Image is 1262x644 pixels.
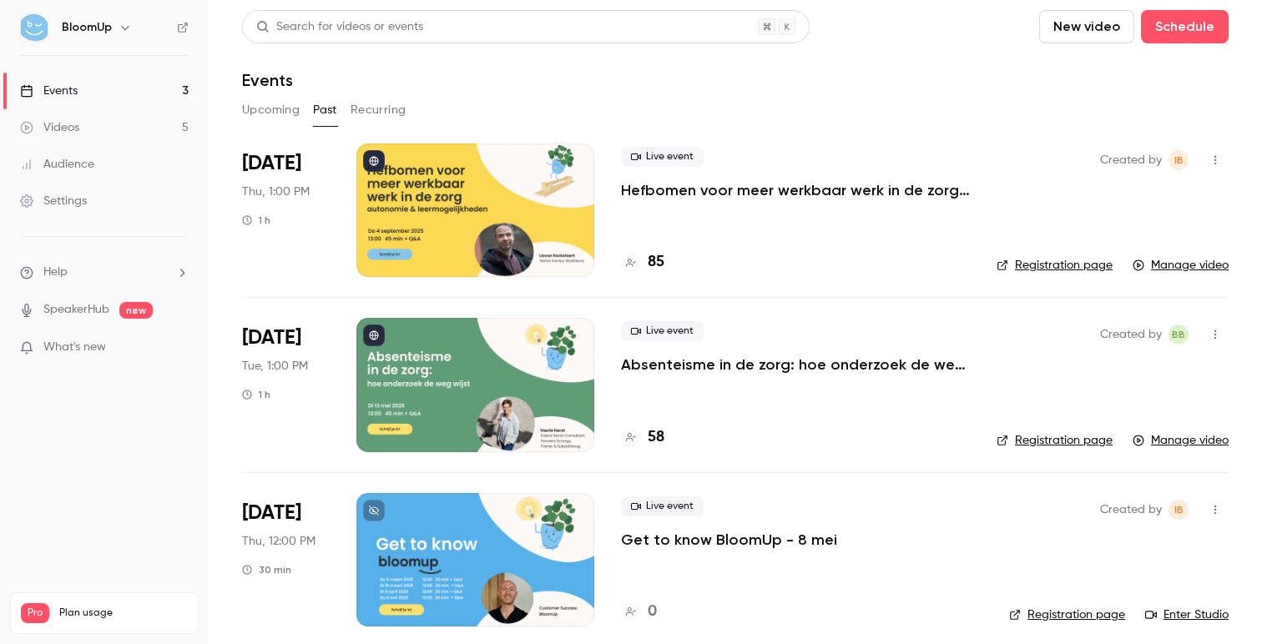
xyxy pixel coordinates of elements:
button: New video [1039,10,1134,43]
h1: Events [242,70,293,90]
a: Get to know BloomUp - 8 mei [621,530,837,550]
a: Manage video [1133,257,1229,274]
span: IB [1174,150,1184,170]
li: help-dropdown-opener [20,264,189,281]
span: Plan usage [59,606,188,620]
span: Help [43,264,68,281]
span: Pro [21,603,49,623]
h4: 85 [648,251,664,274]
span: Live event [621,147,704,167]
div: May 13 Tue, 1:00 PM (Europe/Brussels) [242,318,330,451]
span: Live event [621,321,704,341]
div: Audience [20,156,94,173]
span: [DATE] [242,325,301,351]
a: Hefbomen voor meer werkbaar werk in de zorg - autonomie & leermogelijkheden [621,180,970,200]
div: Events [20,83,78,99]
button: Recurring [351,97,406,123]
span: Benjamin Bergers [1169,325,1189,345]
div: Settings [20,193,87,209]
h4: 58 [648,426,664,449]
span: Info Bloomup [1169,500,1189,520]
span: BB [1172,325,1185,345]
a: Manage video [1133,432,1229,449]
span: What's new [43,339,106,356]
span: [DATE] [242,500,301,526]
span: [DATE] [242,150,301,177]
span: Thu, 1:00 PM [242,184,310,200]
span: Tue, 1:00 PM [242,358,308,375]
div: Search for videos or events [256,18,423,36]
a: Registration page [997,257,1113,274]
a: 85 [621,251,664,274]
h6: BloomUp [62,19,112,36]
div: Sep 4 Thu, 1:00 PM (Europe/Brussels) [242,143,330,277]
a: 0 [621,601,657,623]
a: Absenteisme in de zorg: hoe onderzoek de weg wijst [621,355,970,375]
button: Past [313,97,337,123]
a: 58 [621,426,664,449]
img: BloomUp [21,14,48,41]
span: Created by [1100,500,1162,520]
div: 1 h [242,388,270,401]
span: Live event [621,496,704,516]
span: Thu, 12:00 PM [242,533,315,550]
span: IB [1174,500,1184,520]
button: Upcoming [242,97,300,123]
span: Info Bloomup [1169,150,1189,170]
a: Registration page [1009,606,1125,623]
span: new [119,302,153,319]
span: Created by [1100,150,1162,170]
button: Schedule [1141,10,1229,43]
a: SpeakerHub [43,301,109,319]
h4: 0 [648,601,657,623]
span: Created by [1100,325,1162,345]
div: May 8 Thu, 12:00 PM (Europe/Brussels) [242,493,330,626]
div: Videos [20,119,79,136]
div: 1 h [242,214,270,227]
iframe: Noticeable Trigger [169,340,189,355]
a: Registration page [997,432,1113,449]
div: 30 min [242,563,291,576]
a: Enter Studio [1145,606,1229,623]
